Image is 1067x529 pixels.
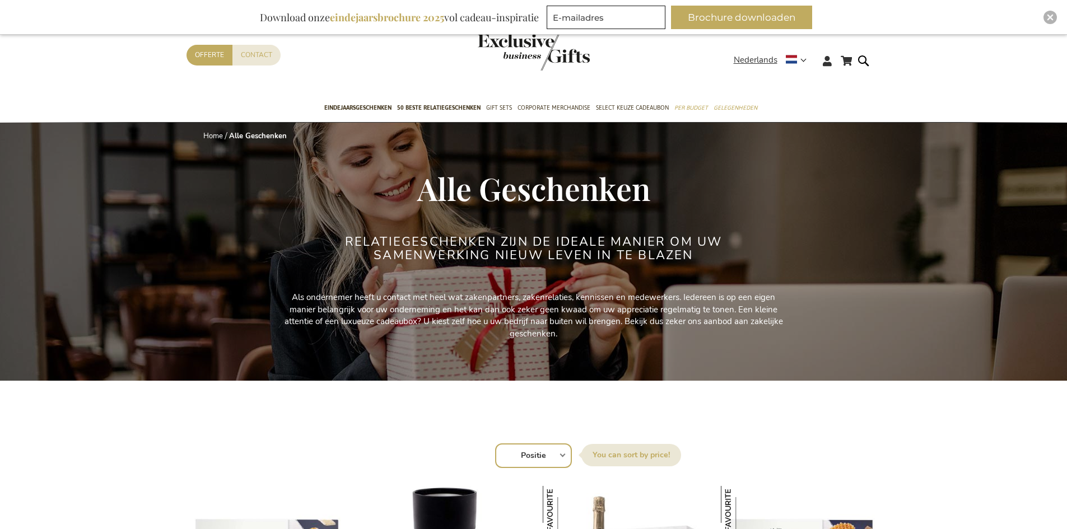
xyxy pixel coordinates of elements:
h2: Relatiegeschenken zijn de ideale manier om uw samenwerking nieuw leven in te blazen [324,235,744,262]
a: Home [203,131,223,141]
form: marketing offers and promotions [547,6,669,32]
span: Eindejaarsgeschenken [324,102,392,114]
span: Per Budget [674,102,708,114]
span: Alle Geschenken [417,167,650,209]
div: Nederlands [734,54,814,67]
span: Corporate Merchandise [518,102,590,114]
p: Als ondernemer heeft u contact met heel wat zakenpartners, zakenrelaties, kennissen en medewerker... [282,292,786,340]
img: Exclusive Business gifts logo [478,34,590,71]
a: Contact [232,45,281,65]
img: Close [1047,14,1054,21]
div: Close [1043,11,1057,24]
span: Gift Sets [486,102,512,114]
a: Offerte [187,45,232,65]
strong: Alle Geschenken [229,131,287,141]
label: Sorteer op [581,444,681,466]
span: Nederlands [734,54,777,67]
span: Select Keuze Cadeaubon [596,102,669,114]
input: E-mailadres [547,6,665,29]
span: 50 beste relatiegeschenken [397,102,481,114]
div: Download onze vol cadeau-inspiratie [255,6,544,29]
b: eindejaarsbrochure 2025 [330,11,444,24]
button: Brochure downloaden [671,6,812,29]
span: Gelegenheden [714,102,757,114]
a: store logo [478,34,534,71]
